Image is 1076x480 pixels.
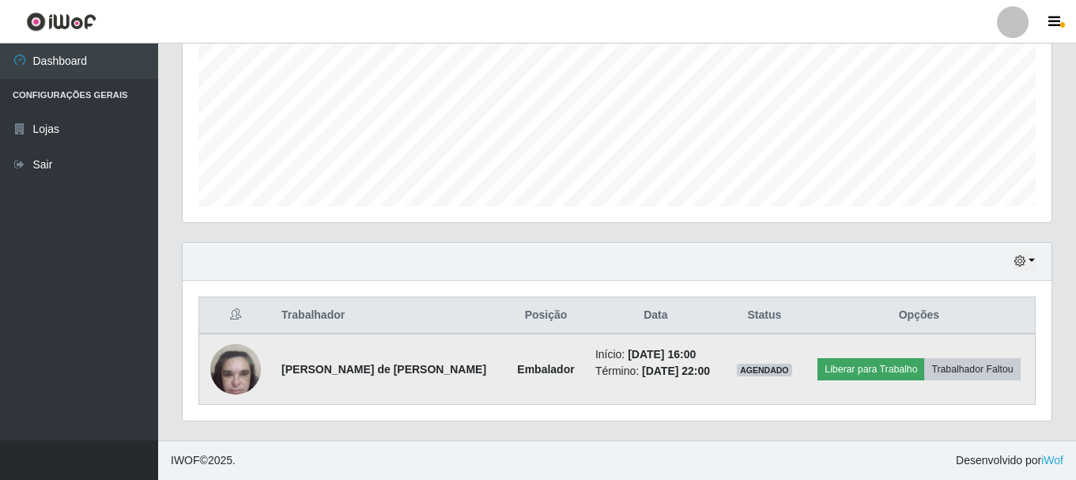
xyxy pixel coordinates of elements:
[517,363,574,376] strong: Embalador
[924,358,1020,380] button: Trabalhador Faltou
[171,454,200,467] span: IWOF
[726,297,803,334] th: Status
[956,452,1063,469] span: Desenvolvido por
[628,348,696,361] time: [DATE] 16:00
[737,364,792,376] span: AGENDADO
[803,297,1036,334] th: Opções
[595,346,716,363] li: Início:
[26,12,96,32] img: CoreUI Logo
[506,297,586,334] th: Posição
[210,335,261,403] img: 1743993949303.jpeg
[1041,454,1063,467] a: iWof
[817,358,924,380] button: Liberar para Trabalho
[171,452,236,469] span: © 2025 .
[272,297,506,334] th: Trabalhador
[595,363,716,380] li: Término:
[281,363,486,376] strong: [PERSON_NAME] de [PERSON_NAME]
[642,365,710,377] time: [DATE] 22:00
[586,297,726,334] th: Data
